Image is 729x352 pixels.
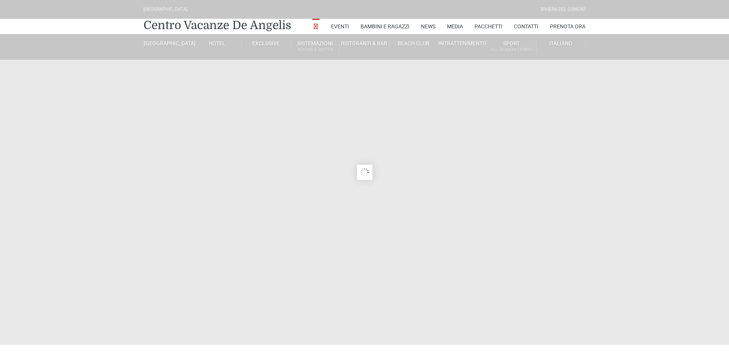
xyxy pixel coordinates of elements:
[541,6,585,13] div: Riviera Del Conero
[331,19,349,34] a: Eventi
[487,40,536,54] a: SportAll Season Tennis
[421,19,435,34] a: News
[537,40,585,47] a: Italiano
[291,40,340,54] a: SistemazioniRooms & Suites
[447,19,463,34] a: Media
[242,40,291,47] a: Exclusive
[192,40,241,47] a: Hotel
[144,18,291,33] a: Centro Vacanze De Angelis
[550,19,585,34] a: Prenota Ora
[360,19,409,34] a: Bambini e Ragazzi
[340,40,389,47] a: Ristoranti & Bar
[438,40,487,47] a: Intrattenimento
[144,40,192,47] a: [GEOGRAPHIC_DATA]
[389,40,438,47] a: Beach Club
[514,19,538,34] a: Contatti
[549,40,572,46] span: Italiano
[487,46,536,53] small: All Season Tennis
[475,19,502,34] a: Pacchetti
[144,6,188,13] div: [GEOGRAPHIC_DATA]
[291,46,339,53] small: Rooms & Suites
